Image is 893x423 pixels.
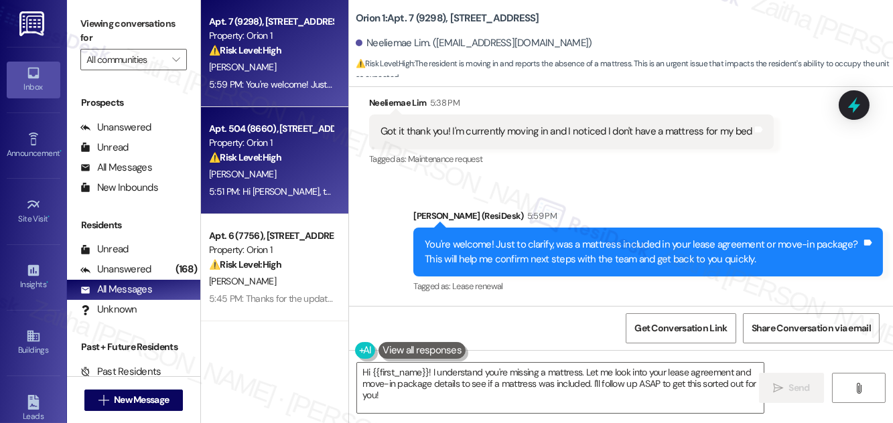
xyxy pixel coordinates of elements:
[80,262,151,276] div: Unanswered
[7,193,60,230] a: Site Visit •
[356,57,893,86] span: : The resident is moving in and reports the absence of a mattress. This is an urgent issue that i...
[356,58,413,69] strong: ⚠️ Risk Level: High
[172,54,180,65] i: 
[209,44,281,56] strong: ⚠️ Risk Level: High
[759,373,824,403] button: Send
[80,141,129,155] div: Unread
[743,313,880,343] button: Share Conversation via email
[48,212,50,222] span: •
[7,62,60,98] a: Inbox
[80,242,129,256] div: Unread
[98,395,109,406] i: 
[853,383,864,394] i: 
[413,209,883,228] div: [PERSON_NAME] (ResiDesk)
[209,122,333,136] div: Apt. 504 (8660), [STREET_ADDRESS]
[80,282,152,297] div: All Messages
[209,258,281,270] strong: ⚠️ Risk Level: High
[84,390,184,411] button: New Message
[209,229,333,243] div: Apt. 6 (7756), [STREET_ADDRESS]
[209,29,333,43] div: Property: Orion 1
[19,11,47,36] img: ResiDesk Logo
[369,149,774,169] div: Tagged as:
[752,321,871,335] span: Share Conversation via email
[67,218,200,232] div: Residents
[209,15,333,29] div: Apt. 7 (9298), [STREET_ADDRESS]
[67,340,200,354] div: Past + Future Residents
[7,259,60,295] a: Insights •
[209,151,281,163] strong: ⚠️ Risk Level: High
[369,96,774,114] div: Neeliemae Lim
[209,61,276,73] span: [PERSON_NAME]
[634,321,727,335] span: Get Conversation Link
[413,276,883,296] div: Tagged as:
[80,161,152,175] div: All Messages
[60,147,62,156] span: •
[425,238,862,266] div: You're welcome! Just to clarify, was a mattress included in your lease agreement or move-in packa...
[86,49,165,70] input: All communities
[67,96,200,110] div: Prospects
[773,383,783,394] i: 
[80,365,161,379] div: Past Residents
[524,209,557,223] div: 5:59 PM
[357,363,764,413] textarea: Hi {{first_name}}! I understand you're missing a mattress. Let me look into your lease agreement ...
[80,303,137,317] div: Unknown
[789,381,810,395] span: Send
[452,280,503,292] span: Lease renewal
[209,275,276,287] span: [PERSON_NAME]
[46,278,48,287] span: •
[626,313,736,343] button: Get Conversation Link
[356,36,592,50] div: Neeliemae Lim. ([EMAIL_ADDRESS][DOMAIN_NAME])
[80,181,158,195] div: New Inbounds
[172,259,200,280] div: (168)
[114,393,169,407] span: New Message
[209,168,276,180] span: [PERSON_NAME]
[381,124,752,139] div: Got it thank you! I'm currently moving in and I noticed I don't have a mattress for my bed
[7,325,60,361] a: Buildings
[209,243,333,257] div: Property: Orion 1
[356,11,539,25] b: Orion 1: Apt. 7 (9298), [STREET_ADDRESS]
[427,96,460,110] div: 5:38 PM
[80,120,151,135] div: Unanswered
[408,153,483,165] span: Maintenance request
[209,136,333,150] div: Property: Orion 1
[80,13,187,49] label: Viewing conversations for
